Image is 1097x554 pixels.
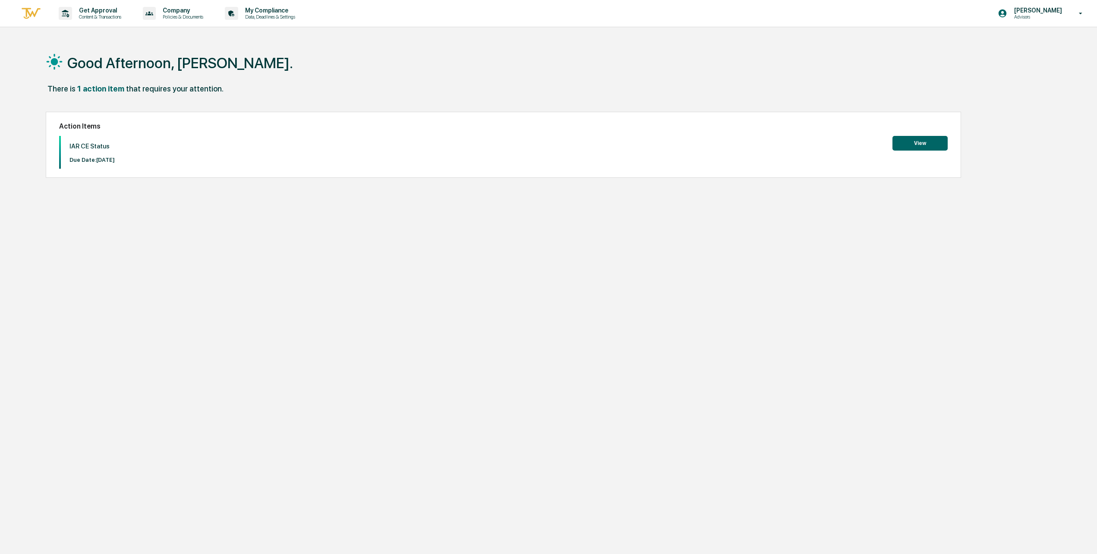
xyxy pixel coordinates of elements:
p: [PERSON_NAME] [1007,7,1066,14]
h1: Good Afternoon, [PERSON_NAME]. [67,54,293,72]
p: Advisors [1007,14,1066,20]
h2: Action Items [59,122,948,130]
p: Get Approval [72,7,126,14]
a: View [892,138,948,147]
div: 1 action item [77,84,124,93]
p: Due Date: [DATE] [69,157,115,163]
p: My Compliance [238,7,299,14]
p: Data, Deadlines & Settings [238,14,299,20]
p: IAR CE Status [69,142,115,150]
p: Policies & Documents [156,14,208,20]
img: logo [21,6,41,21]
div: that requires your attention. [126,84,224,93]
p: Content & Transactions [72,14,126,20]
p: Company [156,7,208,14]
button: View [892,136,948,151]
div: There is [47,84,76,93]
